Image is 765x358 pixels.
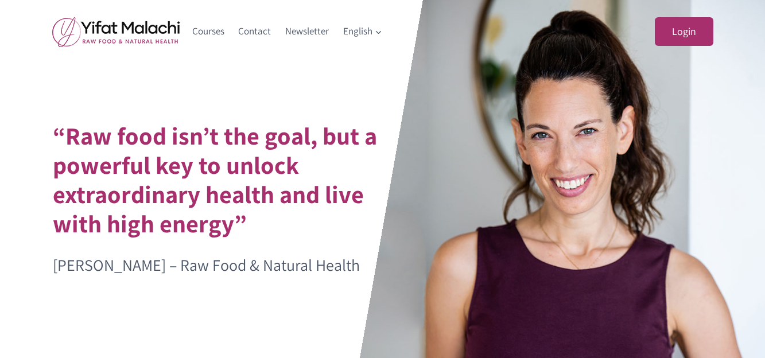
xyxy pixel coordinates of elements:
[655,17,713,46] a: Login
[53,121,407,238] h1: “Raw food isn’t the goal, but a powerful key to unlock extraordinary health and live with high en...
[231,18,278,45] a: Contact
[185,18,390,45] nav: Primary
[52,17,180,47] img: yifat_logo41_en.png
[278,18,336,45] a: Newsletter
[185,18,232,45] a: Courses
[343,24,382,39] span: English
[336,18,389,45] a: English
[53,252,407,278] p: [PERSON_NAME] – Raw Food & Natural Health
